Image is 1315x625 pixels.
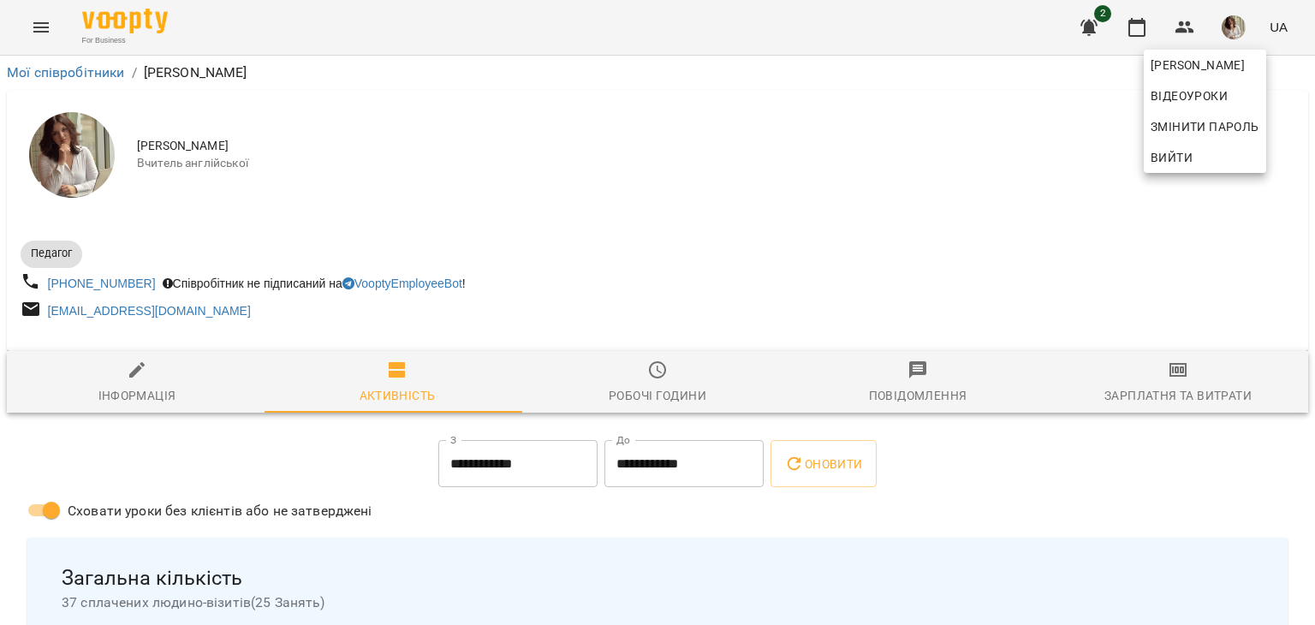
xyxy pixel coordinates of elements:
[1151,55,1259,75] span: [PERSON_NAME]
[1144,50,1266,80] a: [PERSON_NAME]
[1144,142,1266,173] button: Вийти
[1144,80,1235,111] a: Відеоуроки
[1151,147,1193,168] span: Вийти
[1144,111,1266,142] a: Змінити пароль
[1151,116,1259,137] span: Змінити пароль
[1151,86,1228,106] span: Відеоуроки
